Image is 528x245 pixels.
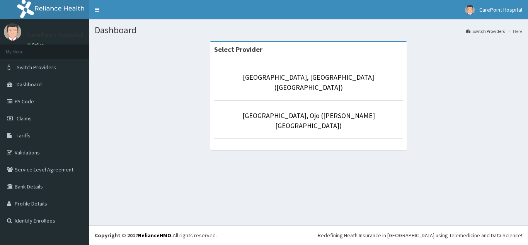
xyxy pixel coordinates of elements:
[27,31,84,38] p: CarePoint Hospital
[4,23,21,41] img: User Image
[17,81,42,88] span: Dashboard
[465,5,475,15] img: User Image
[243,73,374,92] a: [GEOGRAPHIC_DATA], [GEOGRAPHIC_DATA] ([GEOGRAPHIC_DATA])
[466,28,505,34] a: Switch Providers
[479,6,522,13] span: CarePoint Hospital
[17,64,56,71] span: Switch Providers
[318,231,522,239] div: Redefining Heath Insurance in [GEOGRAPHIC_DATA] using Telemedicine and Data Science!
[17,132,31,139] span: Tariffs
[242,111,375,130] a: [GEOGRAPHIC_DATA], Ojo ([PERSON_NAME][GEOGRAPHIC_DATA])
[138,232,171,239] a: RelianceHMO
[506,28,522,34] li: Here
[27,42,46,48] a: Online
[214,45,262,54] strong: Select Provider
[95,232,173,239] strong: Copyright © 2017 .
[17,115,32,122] span: Claims
[89,225,528,245] footer: All rights reserved.
[95,25,522,35] h1: Dashboard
